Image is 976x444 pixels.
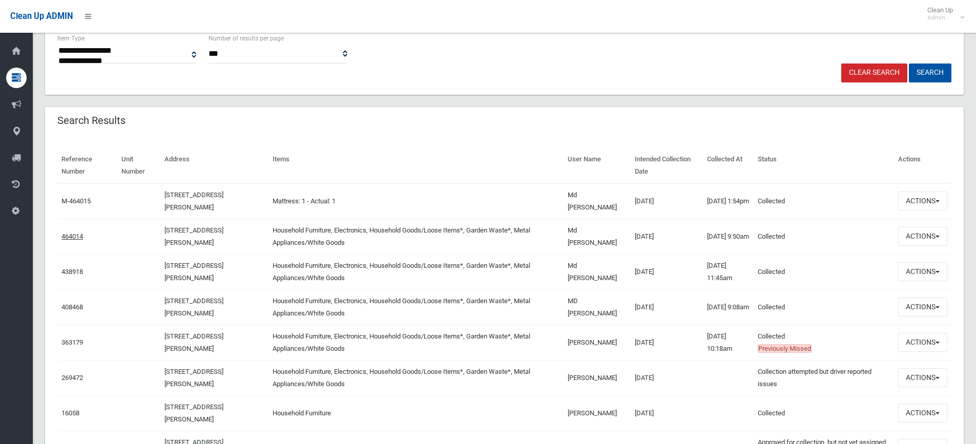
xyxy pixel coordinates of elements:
th: Unit Number [117,148,160,183]
span: Previously Missed [758,344,812,353]
td: Household Furniture, Electronics, Household Goods/Loose Items*, Garden Waste*, Metal Appliances/W... [268,219,563,254]
td: Collected [754,254,894,289]
td: [DATE] 10:18am [703,325,754,360]
td: [DATE] [631,360,703,395]
td: [PERSON_NAME] [564,360,631,395]
button: Actions [898,368,947,387]
td: [PERSON_NAME] [564,325,631,360]
th: Items [268,148,563,183]
a: [STREET_ADDRESS][PERSON_NAME] [164,332,223,352]
td: [DATE] 9:50am [703,219,754,254]
button: Actions [898,404,947,422]
td: Md [PERSON_NAME] [564,183,631,219]
a: [STREET_ADDRESS][PERSON_NAME] [164,368,223,388]
label: Item Type [57,33,85,44]
a: 438918 [61,268,83,276]
td: Household Furniture, Electronics, Household Goods/Loose Items*, Garden Waste*, Metal Appliances/W... [268,254,563,289]
td: Collected [754,289,894,325]
a: M-464015 [61,197,91,205]
td: Household Furniture, Electronics, Household Goods/Loose Items*, Garden Waste*, Metal Appliances/W... [268,325,563,360]
button: Search [909,64,951,82]
th: Collected At [703,148,754,183]
th: Address [160,148,269,183]
a: 464014 [61,232,83,240]
a: [STREET_ADDRESS][PERSON_NAME] [164,403,223,423]
a: 408468 [61,303,83,311]
td: [DATE] 1:54pm [703,183,754,219]
td: [PERSON_NAME] [564,395,631,431]
td: [DATE] [631,395,703,431]
td: [DATE] [631,254,703,289]
th: Reference Number [57,148,117,183]
td: Household Furniture, Electronics, Household Goods/Loose Items*, Garden Waste*, Metal Appliances/W... [268,289,563,325]
a: 16058 [61,409,79,417]
a: [STREET_ADDRESS][PERSON_NAME] [164,297,223,317]
button: Actions [898,227,947,246]
a: [STREET_ADDRESS][PERSON_NAME] [164,262,223,282]
td: Collected [754,395,894,431]
td: Household Furniture [268,395,563,431]
button: Actions [898,333,947,352]
td: MD [PERSON_NAME] [564,289,631,325]
th: Status [754,148,894,183]
td: Md [PERSON_NAME] [564,219,631,254]
td: [DATE] [631,183,703,219]
span: Clean Up ADMIN [10,11,73,21]
td: Collection attempted but driver reported issues [754,360,894,395]
a: 363179 [61,339,83,346]
button: Actions [898,262,947,281]
td: Mattress: 1 - Actual: 1 [268,183,563,219]
th: User Name [564,148,631,183]
small: Admin [927,14,953,22]
td: Md [PERSON_NAME] [564,254,631,289]
span: Clean Up [922,6,963,22]
th: Intended Collection Date [631,148,703,183]
a: [STREET_ADDRESS][PERSON_NAME] [164,191,223,211]
td: Household Furniture, Electronics, Household Goods/Loose Items*, Garden Waste*, Metal Appliances/W... [268,360,563,395]
td: [DATE] [631,325,703,360]
td: [DATE] 11:45am [703,254,754,289]
td: [DATE] [631,289,703,325]
a: 269472 [61,374,83,382]
button: Actions [898,298,947,316]
td: Collected [754,325,894,360]
button: Actions [898,192,947,210]
label: Number of results per page [209,33,284,44]
td: Collected [754,183,894,219]
header: Search Results [45,111,138,131]
td: [DATE] [631,219,703,254]
a: Clear Search [841,64,907,82]
th: Actions [894,148,951,183]
a: [STREET_ADDRESS][PERSON_NAME] [164,226,223,246]
td: [DATE] 9:08am [703,289,754,325]
td: Collected [754,219,894,254]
